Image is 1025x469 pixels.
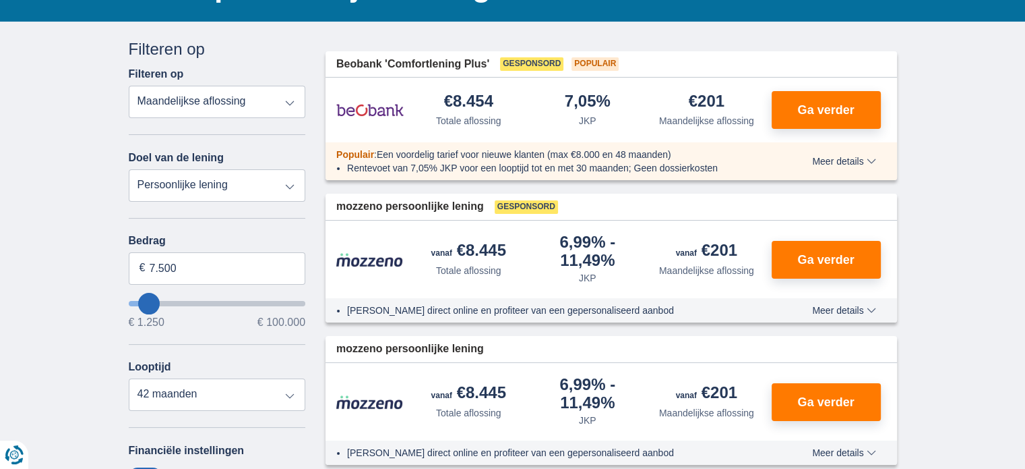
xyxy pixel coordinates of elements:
[139,260,146,276] span: €
[676,242,737,261] div: €201
[689,93,724,111] div: €201
[336,199,484,215] span: mozzeno persoonlijke lening
[772,91,881,129] button: Ga verder
[797,254,854,266] span: Ga verder
[659,114,754,128] div: Maandelijkse aflossing
[534,234,642,269] div: 6,99%
[431,385,506,404] div: €8.445
[347,446,763,460] li: [PERSON_NAME] direct online en profiteer van een gepersonaliseerd aanbod
[336,341,484,357] span: mozzeno persoonlijke lening
[444,93,493,111] div: €8.454
[336,57,489,72] span: Beobank 'Comfortlening Plus'
[579,271,596,285] div: JKP
[534,377,642,411] div: 6,99%
[129,445,245,457] label: Financiële instellingen
[797,104,854,116] span: Ga verder
[500,57,563,71] span: Gesponsord
[676,385,737,404] div: €201
[802,156,886,167] button: Meer details
[336,149,374,160] span: Populair
[431,242,506,261] div: €8.445
[325,148,774,161] div: :
[347,161,763,175] li: Rentevoet van 7,05% JKP voor een looptijd tot en met 30 maanden; Geen dossierkosten
[812,306,875,315] span: Meer details
[436,406,501,420] div: Totale aflossing
[772,241,881,279] button: Ga verder
[802,305,886,316] button: Meer details
[772,383,881,421] button: Ga verder
[565,93,611,111] div: 7,05%
[571,57,619,71] span: Populair
[659,406,754,420] div: Maandelijkse aflossing
[129,317,164,328] span: € 1.250
[257,317,305,328] span: € 100.000
[129,152,224,164] label: Doel van de lening
[336,395,404,410] img: product.pl.alt Mozzeno
[129,235,306,247] label: Bedrag
[812,157,875,166] span: Meer details
[336,252,404,267] img: product.pl.alt Mozzeno
[495,200,558,214] span: Gesponsord
[579,414,596,427] div: JKP
[129,38,306,61] div: Filteren op
[802,447,886,458] button: Meer details
[579,114,596,128] div: JKP
[129,361,171,373] label: Looptijd
[797,396,854,408] span: Ga verder
[812,448,875,458] span: Meer details
[129,68,184,80] label: Filteren op
[436,264,501,277] div: Totale aflossing
[436,114,501,128] div: Totale aflossing
[347,304,763,317] li: [PERSON_NAME] direct online en profiteer van een gepersonaliseerd aanbod
[129,301,306,306] input: wantToBorrow
[377,149,671,160] span: Een voordelig tarief voor nieuwe klanten (max €8.000 en 48 maanden)
[659,264,754,277] div: Maandelijkse aflossing
[336,93,404,127] img: product.pl.alt Beobank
